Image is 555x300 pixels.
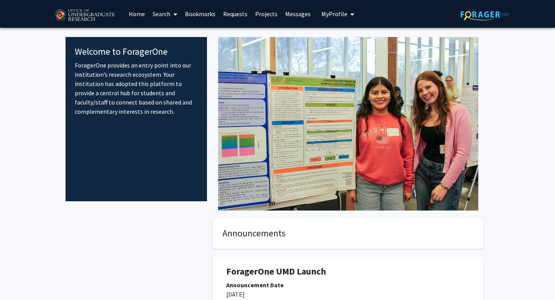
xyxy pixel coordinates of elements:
[321,10,347,18] span: My Profile
[125,0,149,27] a: Home
[222,228,474,239] h4: Announcements
[219,0,251,27] a: Requests
[281,0,314,27] a: Messages
[226,290,470,299] p: [DATE]
[226,280,470,290] div: Announcement Date
[149,0,181,27] a: Search
[75,61,198,116] p: ForagerOne provides an entry point into our institution’s research ecosystem. Your institution ha...
[181,0,219,27] a: Bookmarks
[251,0,281,27] a: Projects
[75,46,198,57] h4: Welcome to ForagerOne
[461,8,509,20] img: ForagerOne Logo
[226,266,470,277] h1: ForagerOne UMD Launch
[218,37,478,211] img: Cover Image
[52,6,117,25] img: University of Maryland Logo
[6,265,33,294] iframe: Chat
